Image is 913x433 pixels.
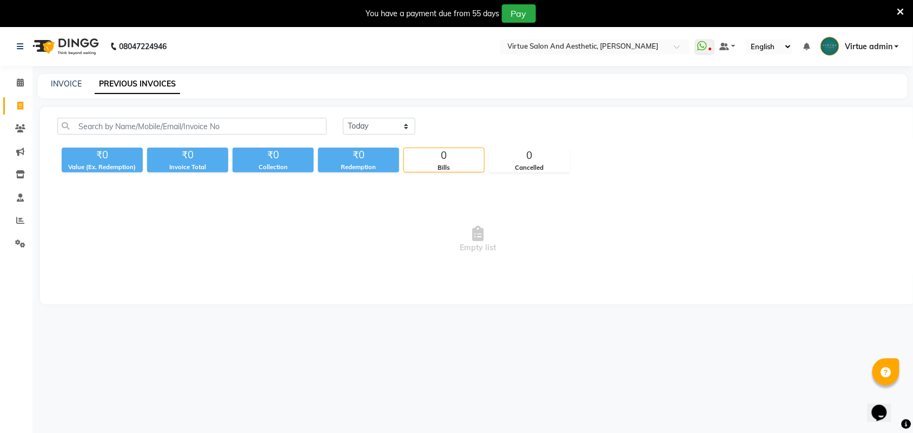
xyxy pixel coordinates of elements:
button: Pay [502,4,536,23]
div: 0 [489,148,570,163]
span: Virtue admin [845,41,892,52]
div: Collection [233,163,314,172]
div: ₹0 [147,148,228,163]
span: Empty list [57,185,898,294]
div: Cancelled [489,163,570,172]
div: Redemption [318,163,399,172]
div: You have a payment due from 55 days [366,8,500,19]
div: Value (Ex. Redemption) [62,163,143,172]
div: ₹0 [62,148,143,163]
div: Invoice Total [147,163,228,172]
iframe: chat widget [868,390,902,422]
div: ₹0 [318,148,399,163]
b: 08047224946 [119,31,167,62]
img: Virtue admin [821,37,839,56]
div: 0 [404,148,484,163]
a: PREVIOUS INVOICES [95,75,180,94]
img: logo [28,31,102,62]
a: INVOICE [51,79,82,89]
div: ₹0 [233,148,314,163]
div: Bills [404,163,484,172]
input: Search by Name/Mobile/Email/Invoice No [57,118,327,135]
